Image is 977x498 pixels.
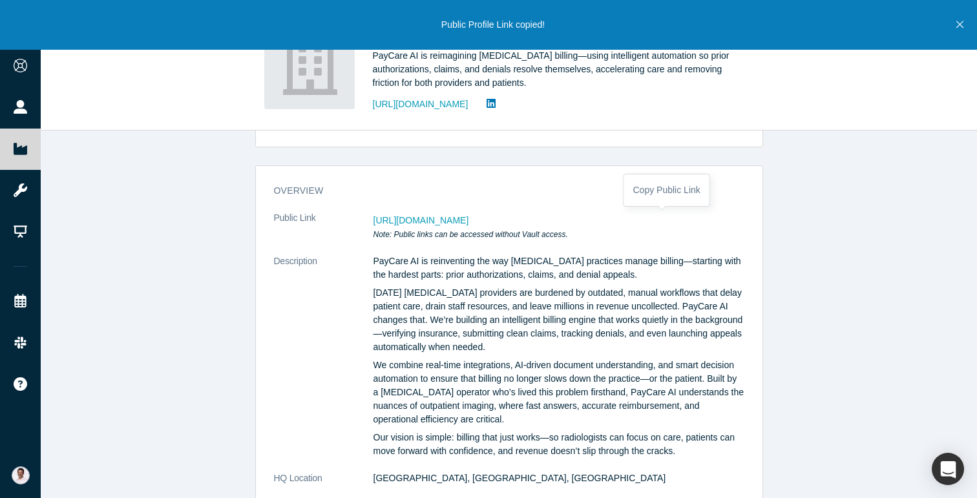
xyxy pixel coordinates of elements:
p: [DATE] [MEDICAL_DATA] providers are burdened by outdated, manual workflows that delay patient car... [373,286,744,354]
em: Note: Public links can be accessed without Vault access. [373,230,568,239]
p: Public Profile Link copied! [441,18,545,32]
img: Hussein Khazaal's Account [12,466,30,484]
p: We combine real-time integrations, AI-driven document understanding, and smart decision automatio... [373,358,744,426]
p: PayCare AI is reinventing the way [MEDICAL_DATA] practices manage billing—starting with the harde... [373,254,744,282]
h3: overview [274,184,726,198]
dd: [GEOGRAPHIC_DATA], [GEOGRAPHIC_DATA], [GEOGRAPHIC_DATA] [373,472,744,485]
div: PayCare AI is reimagining [MEDICAL_DATA] billing—using intelligent automation so prior authorizat... [373,49,735,90]
span: [URL][DOMAIN_NAME] [373,215,469,225]
img: PayCare AI 's Logo [264,19,355,109]
p: Our vision is simple: billing that just works—so radiologists can focus on care, patients can mov... [373,431,744,458]
a: [URL][DOMAIN_NAME] [373,98,468,111]
span: Public Link [274,211,316,225]
dt: Description [274,254,373,472]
